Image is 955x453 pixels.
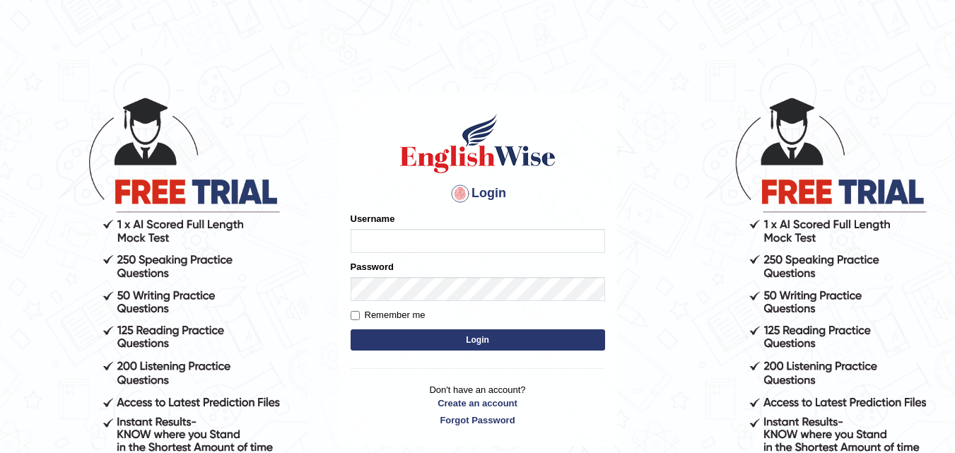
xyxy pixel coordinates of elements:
[351,311,360,320] input: Remember me
[397,112,558,175] img: Logo of English Wise sign in for intelligent practice with AI
[351,396,605,410] a: Create an account
[351,212,395,225] label: Username
[351,260,394,273] label: Password
[351,383,605,427] p: Don't have an account?
[351,413,605,427] a: Forgot Password
[351,329,605,351] button: Login
[351,308,426,322] label: Remember me
[351,182,605,205] h4: Login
